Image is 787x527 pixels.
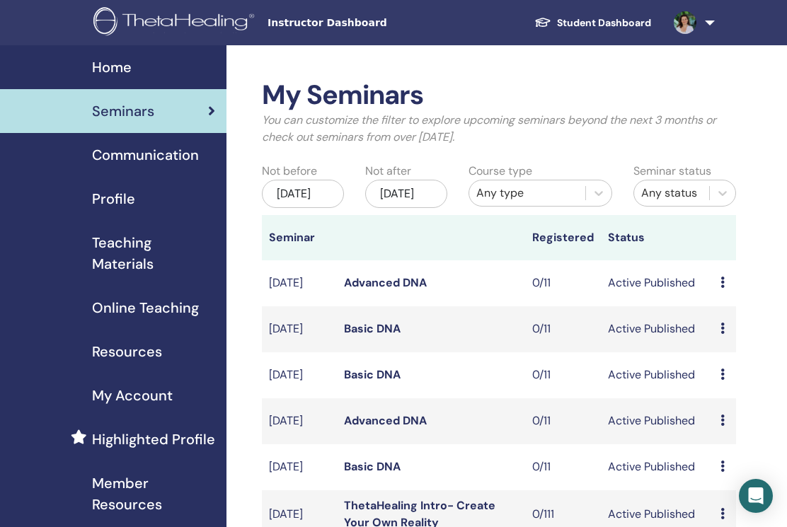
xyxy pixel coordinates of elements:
[469,163,532,180] label: Course type
[674,11,696,34] img: default.jpg
[601,306,714,352] td: Active Published
[344,413,427,428] a: Advanced DNA
[601,215,714,260] th: Status
[525,398,600,444] td: 0/11
[739,479,773,513] div: Open Intercom Messenger
[525,260,600,306] td: 0/11
[262,163,317,180] label: Not before
[262,180,344,208] div: [DATE]
[601,352,714,398] td: Active Published
[262,79,736,112] h2: My Seminars
[92,188,135,209] span: Profile
[365,163,411,180] label: Not after
[93,7,259,39] img: logo.png
[601,444,714,490] td: Active Published
[525,352,600,398] td: 0/11
[344,275,427,290] a: Advanced DNA
[476,185,578,202] div: Any type
[534,16,551,28] img: graduation-cap-white.svg
[92,297,199,318] span: Online Teaching
[344,367,401,382] a: Basic DNA
[262,444,337,490] td: [DATE]
[92,429,215,450] span: Highlighted Profile
[268,16,480,30] span: Instructor Dashboard
[92,100,154,122] span: Seminars
[92,341,162,362] span: Resources
[601,398,714,444] td: Active Published
[523,10,662,36] a: Student Dashboard
[525,215,600,260] th: Registered
[262,260,337,306] td: [DATE]
[92,144,199,166] span: Communication
[262,306,337,352] td: [DATE]
[633,163,711,180] label: Seminar status
[262,215,337,260] th: Seminar
[525,306,600,352] td: 0/11
[641,185,702,202] div: Any status
[344,459,401,474] a: Basic DNA
[262,398,337,444] td: [DATE]
[601,260,714,306] td: Active Published
[525,444,600,490] td: 0/11
[92,57,132,78] span: Home
[262,352,337,398] td: [DATE]
[92,385,173,406] span: My Account
[344,321,401,336] a: Basic DNA
[92,232,215,274] span: Teaching Materials
[365,180,447,208] div: [DATE]
[92,473,215,515] span: Member Resources
[262,112,736,146] p: You can customize the filter to explore upcoming seminars beyond the next 3 months or check out s...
